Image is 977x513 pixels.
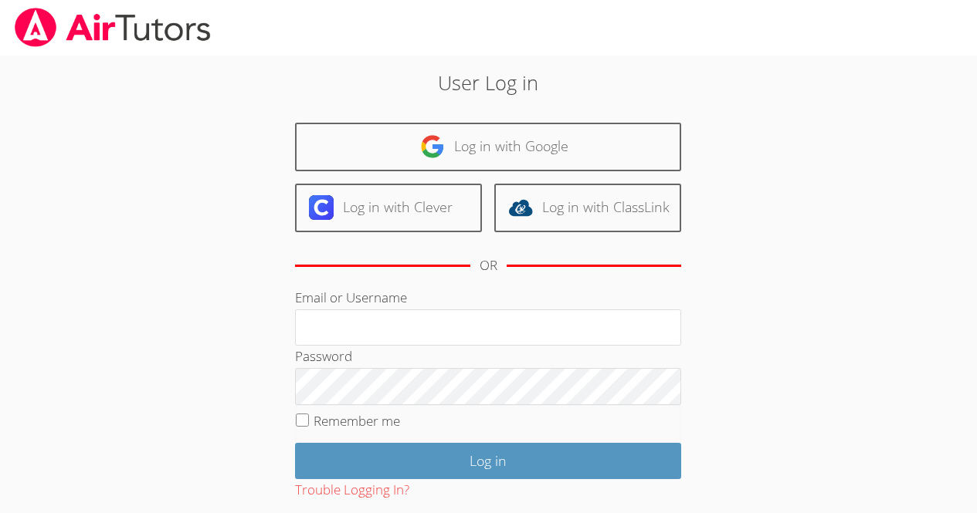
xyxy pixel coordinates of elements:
a: Log in with Google [295,123,681,171]
label: Password [295,347,352,365]
img: google-logo-50288ca7cdecda66e5e0955fdab243c47b7ad437acaf1139b6f446037453330a.svg [420,134,445,159]
h2: User Log in [225,68,752,97]
img: classlink-logo-d6bb404cc1216ec64c9a2012d9dc4662098be43eaf13dc465df04b49fa7ab582.svg [508,195,533,220]
a: Log in with ClassLink [494,184,681,232]
img: clever-logo-6eab21bc6e7a338710f1a6ff85c0baf02591cd810cc4098c63d3a4b26e2feb20.svg [309,195,334,220]
label: Email or Username [295,289,407,306]
div: OR [480,255,497,277]
input: Log in [295,443,681,479]
label: Remember me [314,412,400,430]
a: Log in with Clever [295,184,482,232]
img: airtutors_banner-c4298cdbf04f3fff15de1276eac7730deb9818008684d7c2e4769d2f7ddbe033.png [13,8,212,47]
button: Trouble Logging In? [295,479,409,501]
